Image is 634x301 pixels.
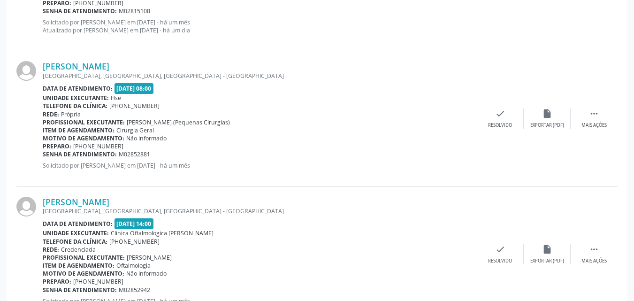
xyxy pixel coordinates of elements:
b: Profissional executante: [43,118,125,126]
span: Própria [61,110,81,118]
b: Motivo de agendamento: [43,270,124,278]
div: Exportar (PDF) [530,122,564,129]
p: Solicitado por [PERSON_NAME] em [DATE] - há um mês [43,162,477,170]
div: Resolvido [488,122,512,129]
span: [PHONE_NUMBER] [73,278,123,286]
b: Item de agendamento: [43,126,115,134]
span: Não informado [126,270,167,278]
div: [GEOGRAPHIC_DATA], [GEOGRAPHIC_DATA], [GEOGRAPHIC_DATA] - [GEOGRAPHIC_DATA] [43,207,477,215]
div: Resolvido [488,258,512,264]
span: Oftalmologia [116,262,151,270]
b: Senha de atendimento: [43,150,117,158]
span: [PHONE_NUMBER] [109,102,160,110]
i: insert_drive_file [542,244,552,255]
b: Data de atendimento: [43,85,113,93]
span: M02852942 [119,286,150,294]
b: Preparo: [43,278,71,286]
i: insert_drive_file [542,108,552,119]
b: Motivo de agendamento: [43,134,124,142]
span: [PERSON_NAME] [127,254,172,262]
p: Solicitado por [PERSON_NAME] em [DATE] - há um mês Atualizado por [PERSON_NAME] em [DATE] - há um... [43,18,477,34]
b: Rede: [43,246,59,254]
b: Rede: [43,110,59,118]
i:  [589,108,599,119]
b: Telefone da clínica: [43,102,107,110]
span: [PERSON_NAME] (Pequenas Cirurgias) [127,118,230,126]
a: [PERSON_NAME] [43,61,109,71]
b: Telefone da clínica: [43,238,107,246]
div: [GEOGRAPHIC_DATA], [GEOGRAPHIC_DATA], [GEOGRAPHIC_DATA] - [GEOGRAPHIC_DATA] [43,72,477,80]
i: check [495,244,505,255]
img: img [16,197,36,216]
b: Item de agendamento: [43,262,115,270]
span: Hse [111,94,121,102]
b: Data de atendimento: [43,220,113,228]
a: [PERSON_NAME] [43,197,109,207]
b: Unidade executante: [43,94,109,102]
span: Clinica Oftalmologica [PERSON_NAME] [111,229,214,237]
span: [PHONE_NUMBER] [73,142,123,150]
span: [DATE] 08:00 [115,83,154,94]
span: M02852881 [119,150,150,158]
span: [DATE] 14:00 [115,218,154,229]
i: check [495,108,505,119]
div: Exportar (PDF) [530,258,564,264]
span: Cirurgia Geral [116,126,154,134]
span: Credenciada [61,246,96,254]
span: M02815108 [119,7,150,15]
b: Senha de atendimento: [43,286,117,294]
span: Não informado [126,134,167,142]
span: [PHONE_NUMBER] [109,238,160,246]
b: Preparo: [43,142,71,150]
b: Profissional executante: [43,254,125,262]
b: Senha de atendimento: [43,7,117,15]
div: Mais ações [581,258,607,264]
img: img [16,61,36,81]
b: Unidade executante: [43,229,109,237]
i:  [589,244,599,255]
div: Mais ações [581,122,607,129]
